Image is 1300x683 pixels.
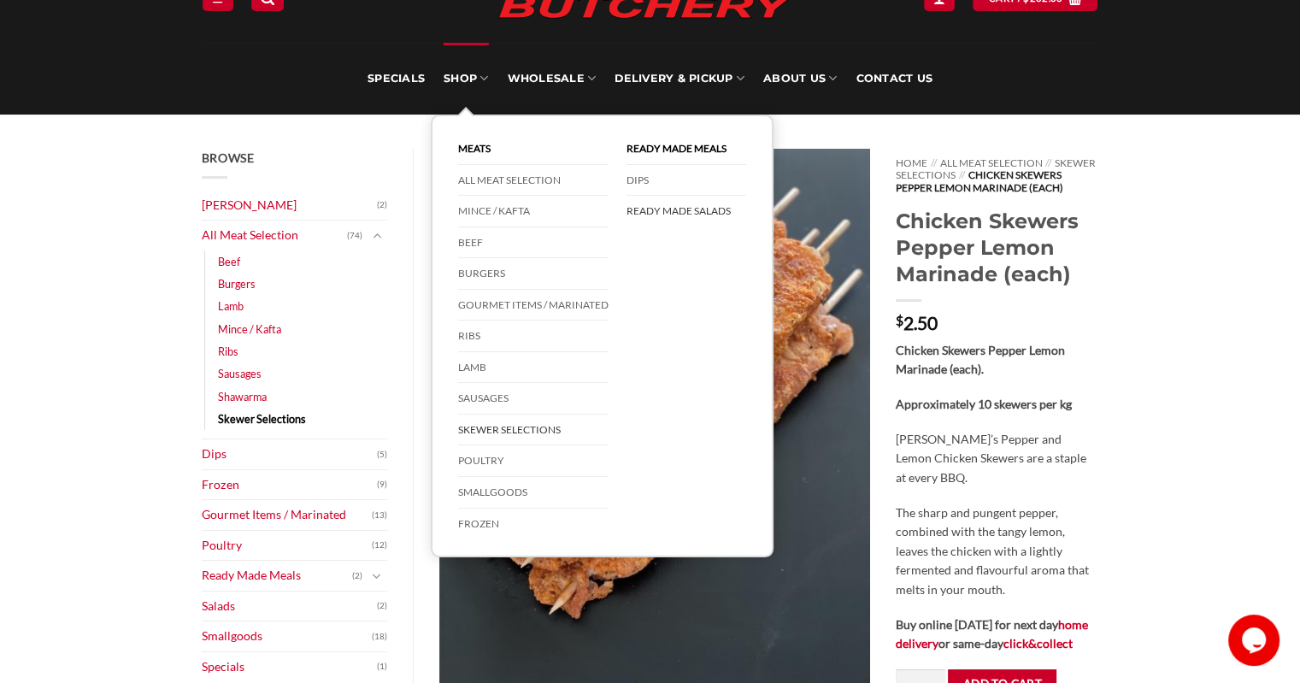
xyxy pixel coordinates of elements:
[372,533,387,558] span: (12)
[1003,636,1073,651] a: click&collect
[202,621,373,651] a: Smallgoods
[377,472,387,498] span: (9)
[1228,615,1283,666] iframe: chat widget
[202,191,378,221] a: [PERSON_NAME]
[372,503,387,528] span: (13)
[896,430,1098,488] p: [PERSON_NAME]’s Pepper and Lemon Chicken Skewers are a staple at every BBQ.
[352,563,362,589] span: (2)
[202,561,353,591] a: Ready Made Meals
[458,258,609,290] a: Burgers
[218,273,256,295] a: Burgers
[458,133,609,165] a: Meats
[458,383,609,415] a: Sausages
[458,509,609,539] a: Frozen
[202,652,378,682] a: Specials
[896,208,1098,287] h1: Chicken Skewers Pepper Lemon Marinade (each)
[458,165,609,197] a: All Meat Selection
[931,156,937,169] span: //
[896,314,903,327] span: $
[377,442,387,468] span: (5)
[218,340,238,362] a: Ribs
[856,43,932,115] a: Contact Us
[377,192,387,218] span: (2)
[959,168,965,181] span: //
[896,503,1098,600] p: The sharp and pungent pepper, combined with the tangy lemon, leaves the chicken with a lightly fe...
[202,470,378,500] a: Frozen
[763,43,837,115] a: About Us
[458,415,609,446] a: Skewer Selections
[896,156,1095,181] a: Skewer Selections
[367,227,387,245] button: Toggle
[458,352,609,384] a: Lamb
[896,343,1065,377] strong: Chicken Skewers Pepper Lemon Marinade (each).
[202,531,373,561] a: Poultry
[218,386,267,408] a: Shawarma
[626,133,746,165] a: Ready Made Meals
[218,362,262,385] a: Sausages
[458,321,609,352] a: Ribs
[377,654,387,680] span: (1)
[368,43,425,115] a: Specials
[444,43,488,115] a: SHOP
[1045,156,1051,169] span: //
[367,567,387,586] button: Toggle
[615,43,744,115] a: Delivery & Pickup
[202,150,255,165] span: Browse
[896,397,1072,411] strong: Approximately 10 skewers per kg
[218,408,306,430] a: Skewer Selections
[218,318,281,340] a: Mince / Kafta
[896,168,1063,193] span: Chicken Skewers Pepper Lemon Marinade (each)
[218,295,244,317] a: Lamb
[202,221,348,250] a: All Meat Selection
[218,250,240,273] a: Beef
[896,617,1088,651] strong: Buy online [DATE] for next day or same-day
[896,156,927,169] a: Home
[202,439,378,469] a: Dips
[347,223,362,249] span: (74)
[939,156,1042,169] a: All Meat Selection
[626,196,746,227] a: Ready Made Salads
[896,312,938,333] bdi: 2.50
[202,592,378,621] a: Salads
[202,500,373,530] a: Gourmet Items / Marinated
[458,290,609,321] a: Gourmet Items / Marinated
[458,196,609,227] a: Mince / Kafta
[458,227,609,259] a: Beef
[507,43,596,115] a: Wholesale
[372,624,387,650] span: (18)
[626,165,746,197] a: DIPS
[377,593,387,619] span: (2)
[458,445,609,477] a: Poultry
[458,477,609,509] a: Smallgoods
